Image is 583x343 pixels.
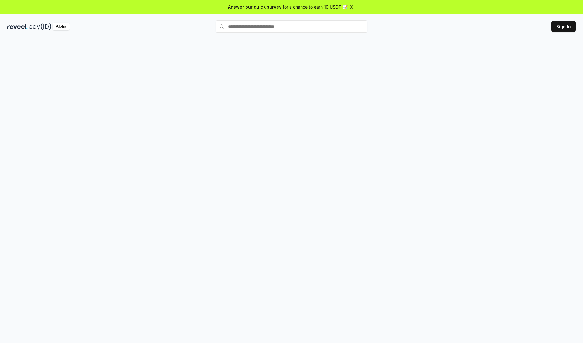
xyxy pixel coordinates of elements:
div: Alpha [53,23,70,30]
button: Sign In [551,21,576,32]
span: Answer our quick survey [228,4,281,10]
img: reveel_dark [7,23,28,30]
img: pay_id [29,23,51,30]
span: for a chance to earn 10 USDT 📝 [283,4,348,10]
